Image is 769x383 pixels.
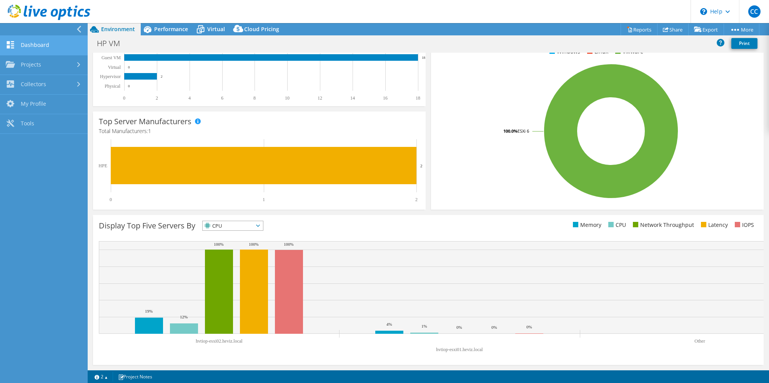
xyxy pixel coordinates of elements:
li: Memory [571,221,601,229]
text: 16 [383,95,388,101]
text: 2 [415,197,418,202]
text: 0 [128,65,130,69]
h1: HP VM [93,39,132,48]
text: hvtiop-esxi02.heviz.local [196,338,243,344]
text: 19% [145,309,153,313]
text: 1 [263,197,265,202]
text: 0 [123,95,125,101]
svg: \n [700,8,707,15]
span: CC [748,5,761,18]
text: 100% [214,242,224,246]
text: 12 [318,95,322,101]
tspan: 100.0% [503,128,518,134]
text: 2 [420,163,423,168]
text: 2 [156,95,158,101]
text: 18 [416,95,420,101]
text: 0 [128,84,130,88]
text: 10 [285,95,290,101]
text: 0% [491,325,497,330]
li: Latency [699,221,728,229]
text: HPE [98,163,107,168]
span: 1 [148,127,151,135]
text: 14 [350,95,355,101]
li: CPU [606,221,626,229]
h3: Top Server Manufacturers [99,117,191,126]
a: Share [657,23,689,35]
span: Virtual [207,25,225,33]
text: 100% [249,242,259,246]
li: Network Throughput [631,221,694,229]
span: Performance [154,25,188,33]
span: CPU [203,221,253,230]
text: 0% [456,325,462,330]
text: Guest VM [102,55,121,60]
text: 18 [422,56,426,60]
a: Project Notes [113,372,158,381]
text: 8 [253,95,256,101]
text: 4% [386,322,392,326]
text: 0 [110,197,112,202]
a: Reports [621,23,657,35]
a: 2 [89,372,113,381]
span: Cloud Pricing [244,25,279,33]
a: More [724,23,759,35]
text: Physical [105,83,120,89]
text: hvtiop-esxi01.heviz.local [436,347,483,352]
li: IOPS [733,221,754,229]
text: 0% [526,325,532,329]
text: 2 [161,75,163,78]
text: Other [694,338,705,344]
text: 100% [284,242,294,246]
text: 4 [188,95,191,101]
text: Virtual [108,65,121,70]
h4: Total Manufacturers: [99,127,420,135]
text: 12% [180,315,188,319]
a: Print [731,38,757,49]
text: 6 [221,95,223,101]
tspan: ESXi 6 [518,128,529,134]
span: Environment [101,25,135,33]
a: Export [688,23,724,35]
text: 1% [421,324,427,328]
text: Hypervisor [100,74,121,79]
